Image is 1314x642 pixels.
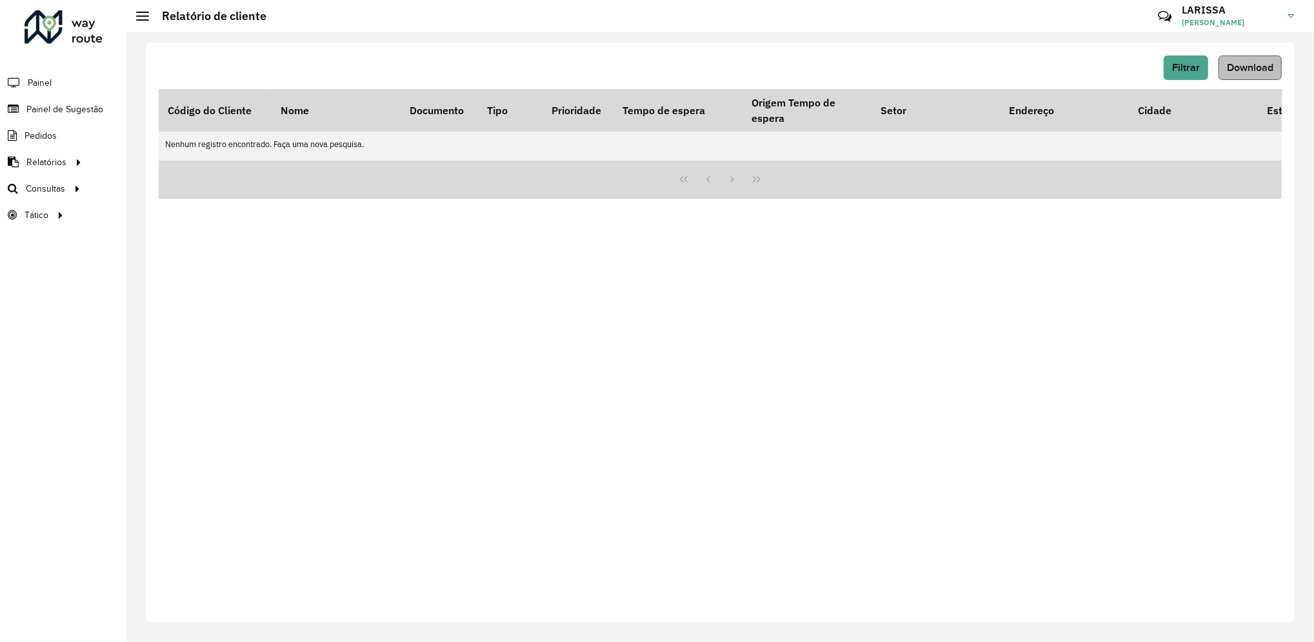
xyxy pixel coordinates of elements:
span: Tático [25,208,48,222]
th: Nome [272,89,401,132]
th: Prioridade [543,89,613,132]
span: Pedidos [25,129,57,143]
span: Painel de Sugestão [26,103,103,116]
a: Contato Rápido [1151,3,1179,30]
span: Relatórios [26,155,66,169]
span: Filtrar [1172,62,1200,73]
th: Tipo [478,89,543,132]
span: [PERSON_NAME] [1182,17,1279,28]
th: Setor [871,89,1000,132]
span: Consultas [26,182,65,196]
th: Endereço [1000,89,1130,132]
h3: LARISSA [1182,4,1279,16]
h2: Relatório de cliente [149,9,266,23]
span: Download [1227,62,1273,73]
span: Painel [28,76,52,90]
button: Download [1219,55,1282,80]
th: Documento [401,89,478,132]
button: Filtrar [1164,55,1208,80]
th: Origem Tempo de espera [742,89,871,132]
th: Tempo de espera [613,89,742,132]
th: Código do Cliente [159,89,272,132]
th: Cidade [1130,89,1259,132]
